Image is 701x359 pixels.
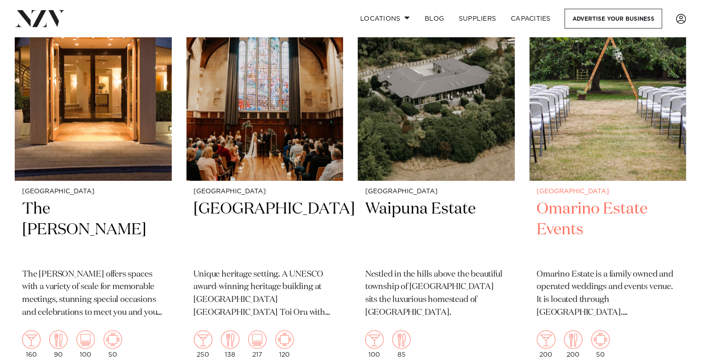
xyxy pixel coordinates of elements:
img: cocktail.png [22,330,41,349]
small: [GEOGRAPHIC_DATA] [537,188,679,195]
h2: Waipuna Estate [365,199,508,261]
h2: Omarino Estate Events [537,199,679,261]
div: 200 [537,330,555,358]
img: dining.png [221,330,240,349]
p: The [PERSON_NAME] offers spaces with a variety of scale for memorable meetings, stunning special ... [22,268,164,320]
a: Advertise your business [565,9,662,29]
p: Unique heritage setting. A UNESCO award-winning heritage building at [GEOGRAPHIC_DATA] [GEOGRAPHI... [194,268,336,320]
img: dining.png [49,330,68,349]
a: Capacities [504,9,559,29]
div: 120 [275,330,294,358]
small: [GEOGRAPHIC_DATA] [365,188,508,195]
img: theatre.png [76,330,95,349]
h2: [GEOGRAPHIC_DATA] [194,199,336,261]
p: Nestled in the hills above the beautiful township of [GEOGRAPHIC_DATA] sits the luxurious homeste... [365,268,508,320]
small: [GEOGRAPHIC_DATA] [194,188,336,195]
div: 138 [221,330,240,358]
a: BLOG [417,9,451,29]
h2: The [PERSON_NAME] [22,199,164,261]
img: dining.png [564,330,583,349]
img: meeting.png [591,330,610,349]
a: SUPPLIERS [451,9,503,29]
p: Omarino Estate is a family owned and operated weddings and events venue. It is located through [G... [537,268,679,320]
div: 250 [194,330,212,358]
div: 200 [564,330,583,358]
small: [GEOGRAPHIC_DATA] [22,188,164,195]
div: 50 [591,330,610,358]
a: Locations [353,9,417,29]
div: 50 [104,330,122,358]
div: 100 [76,330,95,358]
img: meeting.png [104,330,122,349]
div: 160 [22,330,41,358]
div: 85 [392,330,411,358]
img: cocktail.png [365,330,384,349]
img: cocktail.png [194,330,212,349]
img: cocktail.png [537,330,555,349]
div: 90 [49,330,68,358]
img: nzv-logo.png [15,10,65,27]
img: theatre.png [248,330,267,349]
div: 100 [365,330,384,358]
img: meeting.png [275,330,294,349]
div: 217 [248,330,267,358]
img: dining.png [392,330,411,349]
